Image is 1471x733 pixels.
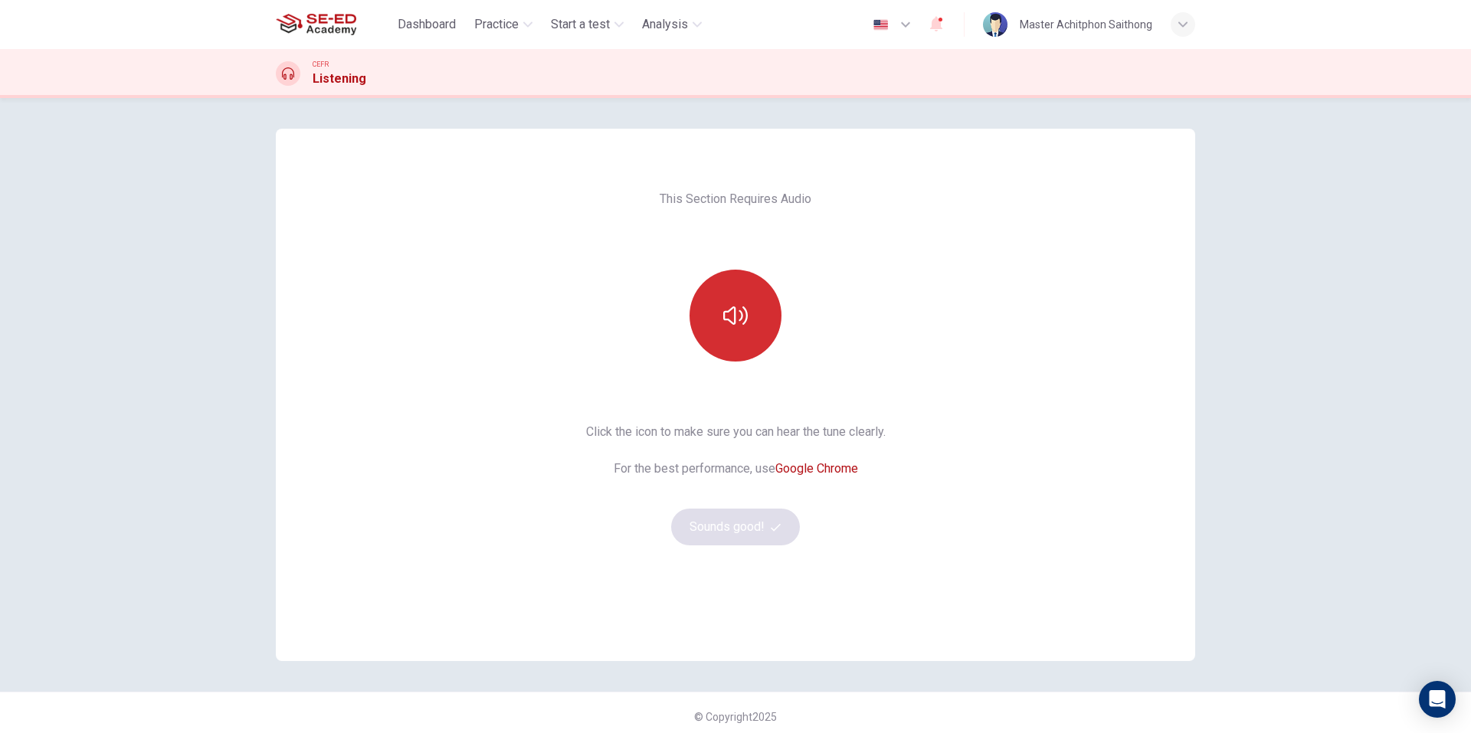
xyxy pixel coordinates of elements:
[636,11,708,38] button: Analysis
[392,11,462,38] button: Dashboard
[313,70,366,88] h1: Listening
[983,12,1007,37] img: Profile picture
[276,9,356,40] img: SE-ED Academy logo
[642,15,688,34] span: Analysis
[545,11,630,38] button: Start a test
[871,19,890,31] img: en
[398,15,456,34] span: Dashboard
[586,423,886,441] span: Click the icon to make sure you can hear the tune clearly.
[468,11,539,38] button: Practice
[694,711,777,723] span: © Copyright 2025
[313,59,329,70] span: CEFR
[1020,15,1152,34] div: Master Achitphon Saithong
[474,15,519,34] span: Practice
[586,460,886,478] span: For the best performance, use
[775,461,858,476] a: Google Chrome
[551,15,610,34] span: Start a test
[660,190,811,208] span: This Section Requires Audio
[1419,681,1456,718] div: Open Intercom Messenger
[276,9,392,40] a: SE-ED Academy logo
